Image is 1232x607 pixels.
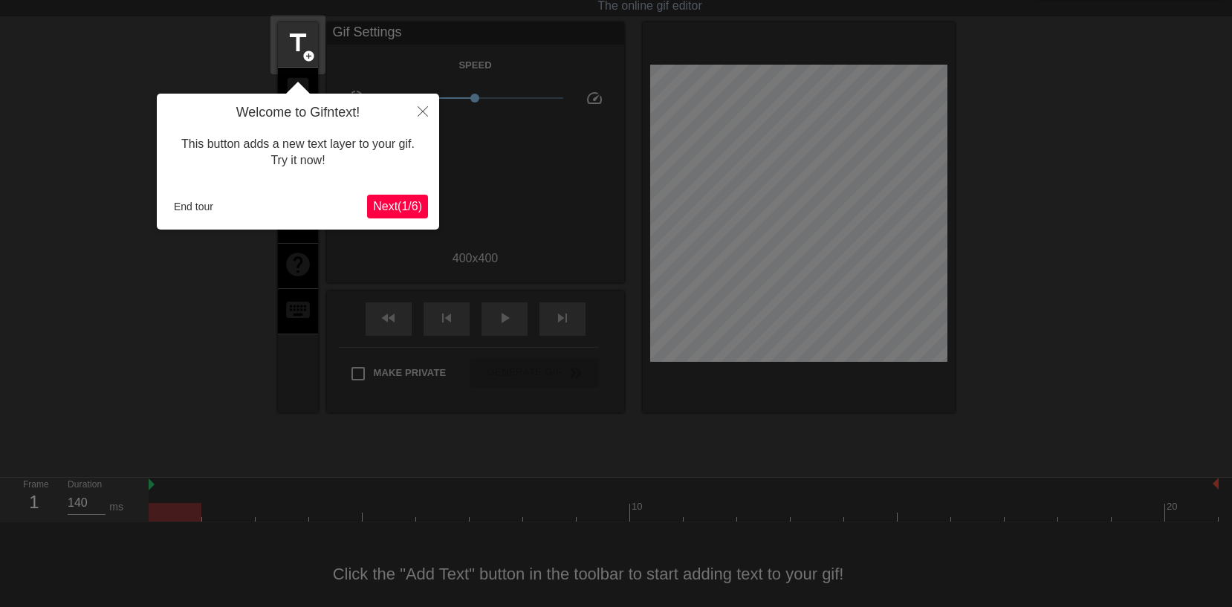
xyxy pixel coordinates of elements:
[168,105,428,121] h4: Welcome to Gifntext!
[406,94,439,128] button: Close
[367,195,428,218] button: Next
[168,195,219,218] button: End tour
[373,200,422,212] span: Next ( 1 / 6 )
[168,121,428,184] div: This button adds a new text layer to your gif. Try it now!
